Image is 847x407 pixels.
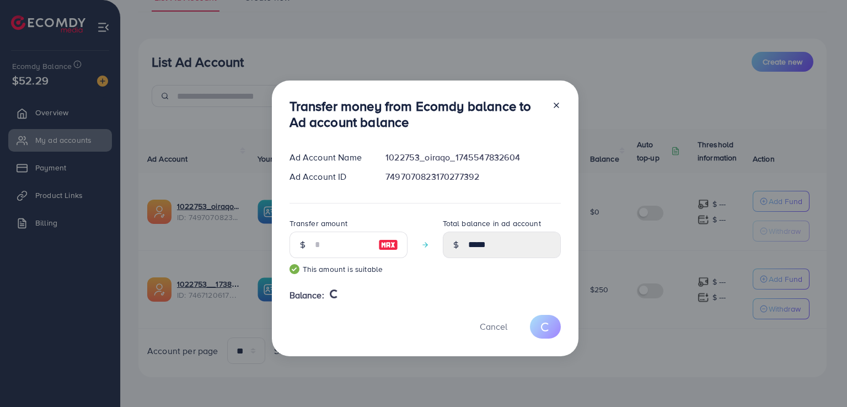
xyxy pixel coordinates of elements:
[281,151,377,164] div: Ad Account Name
[377,170,569,183] div: 7497070823170277392
[290,98,543,130] h3: Transfer money from Ecomdy balance to Ad account balance
[377,151,569,164] div: 1022753_oiraqo_1745547832604
[290,264,408,275] small: This amount is suitable
[443,218,541,229] label: Total balance in ad account
[290,264,299,274] img: guide
[466,315,521,339] button: Cancel
[800,357,839,399] iframe: Chat
[378,238,398,251] img: image
[480,320,507,333] span: Cancel
[281,170,377,183] div: Ad Account ID
[290,218,347,229] label: Transfer amount
[290,289,324,302] span: Balance:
